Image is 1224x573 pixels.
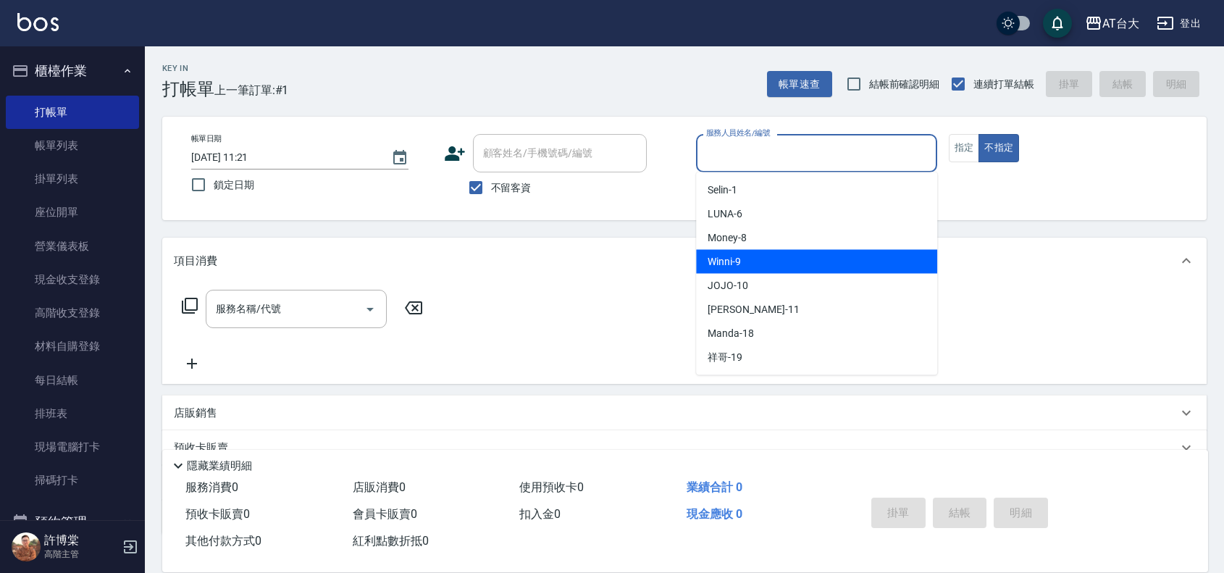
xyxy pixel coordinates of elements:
img: Person [12,532,41,561]
input: YYYY/MM/DD hh:mm [191,146,377,170]
button: Choose date, selected date is 2025-09-10 [382,141,417,175]
img: Logo [17,13,59,31]
a: 營業儀表板 [6,230,139,263]
span: JOJO -10 [708,278,748,293]
span: 會員卡販賣 0 [353,507,417,521]
span: [PERSON_NAME] -11 [708,302,799,317]
span: 祥哥 -19 [708,350,742,365]
span: Money -8 [708,230,747,246]
button: AT台大 [1079,9,1145,38]
p: 預收卡販賣 [174,440,228,456]
button: save [1043,9,1072,38]
div: AT台大 [1102,14,1139,33]
a: 排班表 [6,397,139,430]
span: 服務消費 0 [185,480,238,494]
a: 現場電腦打卡 [6,430,139,464]
span: Winni -9 [708,254,741,269]
span: 店販消費 0 [353,480,406,494]
label: 帳單日期 [191,133,222,144]
button: Open [359,298,382,321]
span: 不留客資 [491,180,532,196]
span: 預收卡販賣 0 [185,507,250,521]
button: 櫃檯作業 [6,52,139,90]
button: 指定 [949,134,980,162]
span: 使用預收卡 0 [519,480,584,494]
h3: 打帳單 [162,79,214,99]
span: 紅利點數折抵 0 [353,534,429,548]
p: 店販銷售 [174,406,217,421]
span: 現金應收 0 [687,507,742,521]
button: 不指定 [978,134,1019,162]
div: 預收卡販賣 [162,430,1207,465]
p: 高階主管 [44,548,118,561]
div: 項目消費 [162,238,1207,284]
span: 連續打單結帳 [973,77,1034,92]
button: 預約管理 [6,503,139,541]
p: 隱藏業績明細 [187,459,252,474]
button: 登出 [1151,10,1207,37]
span: Manda -18 [708,326,754,341]
h2: Key In [162,64,214,73]
a: 打帳單 [6,96,139,129]
span: 其他付款方式 0 [185,534,261,548]
div: 店販銷售 [162,396,1207,430]
a: 掛單列表 [6,162,139,196]
span: 結帳前確認明細 [869,77,940,92]
a: 高階收支登錄 [6,296,139,330]
a: 座位開單 [6,196,139,229]
a: 每日結帳 [6,364,139,397]
span: 扣入金 0 [519,507,561,521]
a: 現金收支登錄 [6,263,139,296]
span: Selin -1 [708,183,737,198]
label: 服務人員姓名/編號 [706,127,770,138]
a: 掃碼打卡 [6,464,139,497]
span: 業績合計 0 [687,480,742,494]
button: 帳單速查 [767,71,832,98]
h5: 許博棠 [44,533,118,548]
span: LUNA -6 [708,206,742,222]
p: 項目消費 [174,254,217,269]
span: 上一筆訂單:#1 [214,81,289,99]
span: 鎖定日期 [214,177,254,193]
a: 帳單列表 [6,129,139,162]
a: 材料自購登錄 [6,330,139,363]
